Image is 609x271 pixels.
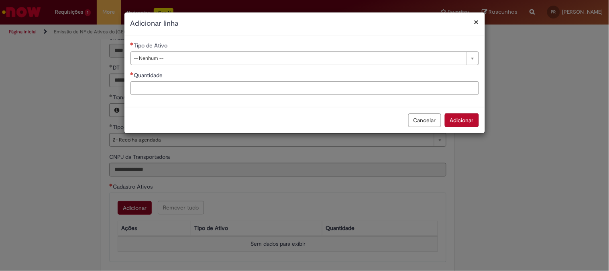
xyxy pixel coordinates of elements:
[408,113,441,127] button: Cancelar
[130,81,479,95] input: Quantidade
[474,18,479,26] button: Fechar modal
[134,42,169,49] span: Tipo de Ativo
[134,72,165,79] span: Quantidade
[130,18,479,29] h2: Adicionar linha
[134,52,462,65] span: -- Nenhum --
[445,113,479,127] button: Adicionar
[130,42,134,45] span: Necessários
[130,72,134,75] span: Necessários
